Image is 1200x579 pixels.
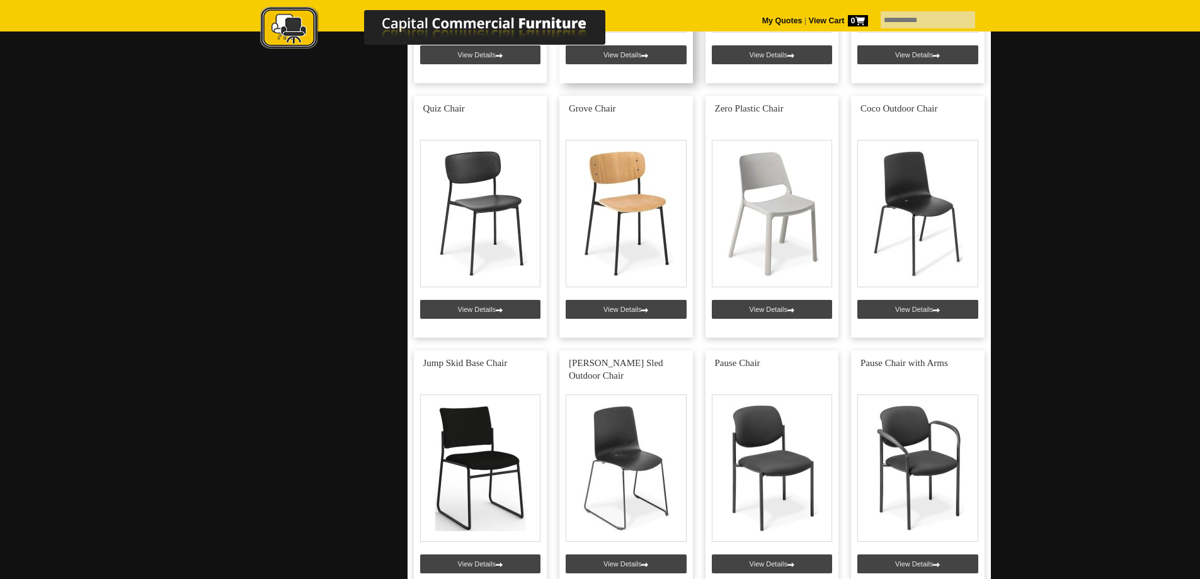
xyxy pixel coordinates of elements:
span: 0 [848,15,868,26]
a: My Quotes [762,16,803,25]
a: View Cart0 [806,16,867,25]
strong: View Cart [809,16,868,25]
img: Capital Commercial Furniture Logo [226,6,666,52]
a: Capital Commercial Furniture Logo [226,6,666,56]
